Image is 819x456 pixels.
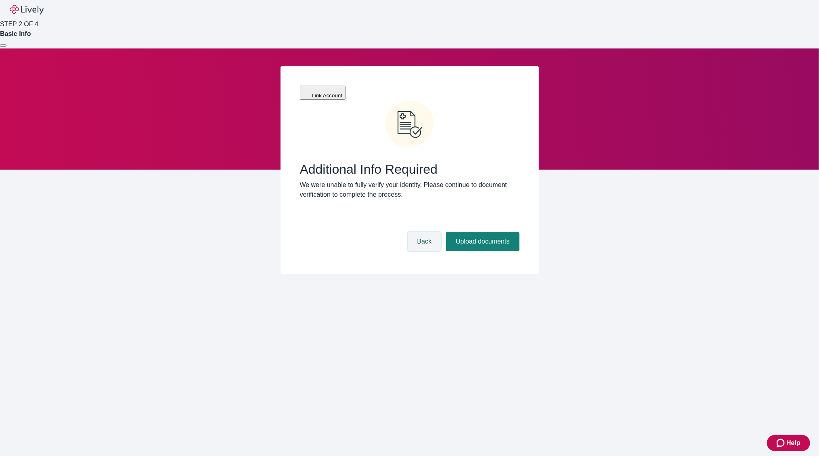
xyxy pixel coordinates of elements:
p: We were unable to fully verify your identity. Please continue to document verification to complet... [300,180,519,200]
span: Additional Info Required [300,162,519,177]
button: Upload documents [446,232,519,251]
button: Zendesk support iconHelp [767,435,810,451]
span: Help [786,438,800,448]
svg: Error icon [385,100,434,149]
svg: Zendesk support icon [777,438,786,448]
img: Lively [10,5,44,15]
button: Back [408,232,442,251]
button: Link Account [300,86,346,100]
